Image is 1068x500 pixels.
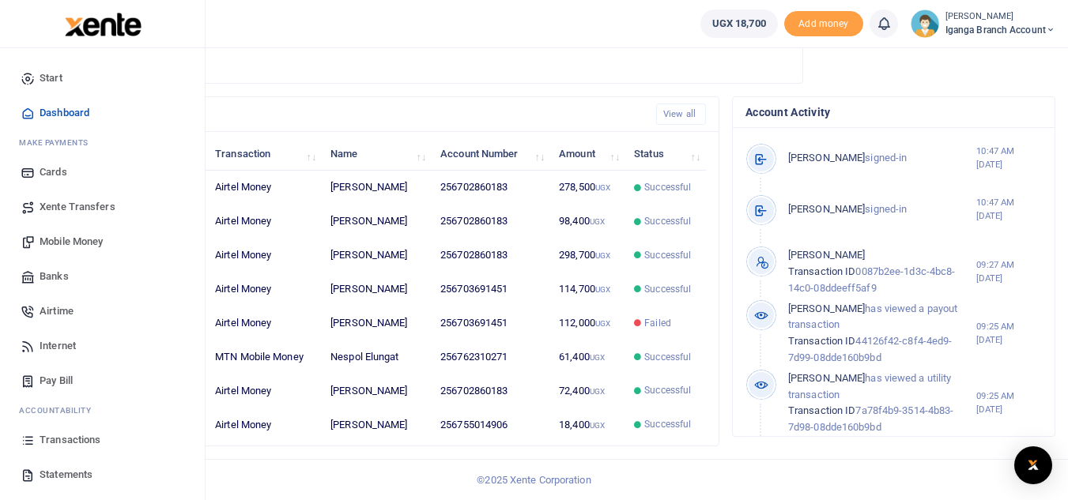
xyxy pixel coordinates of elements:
span: Banks [40,269,69,284]
td: [PERSON_NAME] [322,374,432,408]
td: [PERSON_NAME] [322,408,432,441]
th: Transaction: activate to sort column ascending [206,137,322,171]
span: countability [31,404,91,416]
tspan: September [723,38,769,49]
small: UGX [595,285,610,294]
span: Airtime [40,303,74,319]
span: Dashboard [40,105,89,121]
a: Statements [13,457,192,492]
a: Banks [13,259,192,294]
th: Status: activate to sort column ascending [625,137,706,171]
small: UGX [590,353,605,362]
td: 256703691451 [432,273,550,306]
span: Add money [784,11,863,37]
img: logo-large [65,13,142,36]
span: Transaction ID [788,404,855,416]
a: Add money [784,17,863,28]
a: Cards [13,155,192,190]
tspan: April [375,38,395,49]
p: 0087b2ee-1d3c-4bc8-14c0-08ddeeff5af9 [788,247,976,296]
small: UGX [595,251,610,260]
span: [PERSON_NAME] [788,249,865,261]
span: Transaction ID [788,265,855,277]
span: Start [40,70,62,86]
span: Successful [644,383,691,397]
span: Transaction ID [788,335,855,347]
td: 256702860183 [432,205,550,239]
small: UGX [595,319,610,328]
span: Successful [644,417,691,431]
th: Account Number: activate to sort column ascending [432,137,550,171]
small: 09:27 AM [DATE] [976,258,1042,285]
img: profile-user [911,9,939,38]
li: Toup your wallet [784,11,863,37]
h4: Account Activity [745,103,1042,121]
td: 256702860183 [432,239,550,273]
span: UGX 18,700 [712,16,766,32]
small: UGX [590,387,605,396]
li: Ac [13,398,192,423]
li: M [13,130,192,155]
td: 72,400 [550,374,625,408]
td: 256703691451 [432,306,550,340]
span: Cards [40,164,67,180]
td: [PERSON_NAME] [322,306,432,340]
td: [PERSON_NAME] [322,205,432,239]
td: Airtel Money [206,239,322,273]
a: logo-small logo-large logo-large [63,17,142,29]
span: Iganga Branch Account [945,23,1055,37]
a: Mobile Money [13,224,192,259]
span: Successful [644,180,691,194]
tspan: July [592,38,610,49]
span: Internet [40,338,76,354]
tspan: August [658,38,689,49]
td: 18,400 [550,408,625,441]
td: 298,700 [550,239,625,273]
span: Statements [40,467,92,483]
p: has viewed a payout transaction 44126f42-c8f4-4ed9-7d99-08dde160b9bd [788,301,976,367]
td: Airtel Money [206,306,322,340]
span: Successful [644,248,691,262]
small: UGX [595,183,610,192]
tspan: March [299,38,326,49]
span: [PERSON_NAME] [788,372,865,384]
a: Xente Transfers [13,190,192,224]
a: Internet [13,329,192,363]
td: [PERSON_NAME] [322,273,432,306]
a: Transactions [13,423,192,457]
span: Mobile Money [40,234,103,250]
a: Dashboard [13,96,192,130]
span: Xente Transfers [40,199,115,215]
td: [PERSON_NAME] [322,239,432,273]
a: Airtime [13,294,192,329]
li: Wallet ballance [694,9,784,38]
small: 09:25 AM [DATE] [976,389,1042,416]
small: [PERSON_NAME] [945,10,1055,24]
td: Airtel Money [206,171,322,205]
td: 112,000 [550,306,625,340]
td: 256702860183 [432,171,550,205]
p: signed-in [788,150,976,167]
td: Nespol Elungat [322,340,432,374]
span: ake Payments [27,137,89,148]
tspan: February [221,38,259,49]
small: 10:47 AM [DATE] [976,196,1042,223]
td: 278,500 [550,171,625,205]
tspan: May [448,38,466,49]
small: 09:25 AM [DATE] [976,320,1042,347]
span: [PERSON_NAME] [788,203,865,215]
a: profile-user [PERSON_NAME] Iganga Branch Account [911,9,1055,38]
span: Successful [644,350,691,364]
th: Amount: activate to sort column ascending [550,137,625,171]
td: Airtel Money [206,205,322,239]
span: Pay Bill [40,373,73,389]
td: Airtel Money [206,408,322,441]
span: [PERSON_NAME] [788,303,865,314]
span: Failed [644,316,671,330]
small: UGX [590,421,605,430]
td: Airtel Money [206,374,322,408]
td: MTN Mobile Money [206,340,322,374]
a: View all [656,103,706,125]
td: 61,400 [550,340,625,374]
a: Start [13,61,192,96]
